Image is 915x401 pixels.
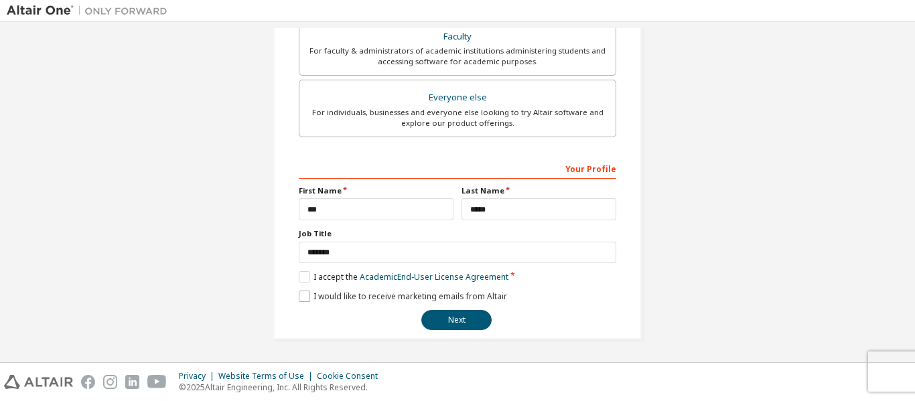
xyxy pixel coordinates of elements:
[307,27,608,46] div: Faculty
[317,371,386,382] div: Cookie Consent
[462,185,616,196] label: Last Name
[179,382,386,393] p: © 2025 Altair Engineering, Inc. All Rights Reserved.
[307,107,608,129] div: For individuals, businesses and everyone else looking to try Altair software and explore our prod...
[360,271,508,283] a: Academic End-User License Agreement
[421,310,492,330] button: Next
[299,228,616,239] label: Job Title
[307,88,608,107] div: Everyone else
[125,375,139,389] img: linkedin.svg
[299,291,507,302] label: I would like to receive marketing emails from Altair
[147,375,167,389] img: youtube.svg
[307,46,608,67] div: For faculty & administrators of academic institutions administering students and accessing softwa...
[218,371,317,382] div: Website Terms of Use
[103,375,117,389] img: instagram.svg
[179,371,218,382] div: Privacy
[299,185,453,196] label: First Name
[4,375,73,389] img: altair_logo.svg
[299,157,616,179] div: Your Profile
[299,271,508,283] label: I accept the
[7,4,174,17] img: Altair One
[81,375,95,389] img: facebook.svg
